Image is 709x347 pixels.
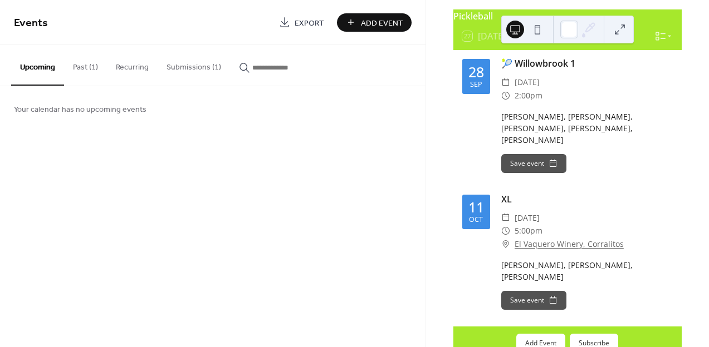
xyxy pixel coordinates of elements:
[515,211,540,225] span: [DATE]
[295,17,324,29] span: Export
[468,200,484,214] div: 11
[501,76,510,89] div: ​
[501,237,510,251] div: ​
[501,57,673,70] div: 🎾 Willowbrook 1
[515,224,542,237] span: 5:00pm
[501,89,510,102] div: ​
[107,45,158,85] button: Recurring
[453,9,682,23] div: Pickleball
[501,224,510,237] div: ​
[469,216,483,224] div: Oct
[158,45,230,85] button: Submissions (1)
[501,259,673,282] div: [PERSON_NAME], [PERSON_NAME], [PERSON_NAME]
[271,13,333,32] a: Export
[470,81,482,88] div: Sep
[515,89,542,102] span: 2:00pm
[501,111,673,146] div: [PERSON_NAME], [PERSON_NAME], [PERSON_NAME], [PERSON_NAME], [PERSON_NAME]
[501,291,566,310] button: Save event
[468,65,484,79] div: 28
[515,76,540,89] span: [DATE]
[501,211,510,225] div: ​
[11,45,64,86] button: Upcoming
[14,104,146,116] span: Your calendar has no upcoming events
[501,154,566,173] button: Save event
[14,12,48,34] span: Events
[361,17,403,29] span: Add Event
[337,13,412,32] button: Add Event
[515,237,624,251] a: El Vaquero Winery, Corralitos
[64,45,107,85] button: Past (1)
[501,192,673,206] div: XL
